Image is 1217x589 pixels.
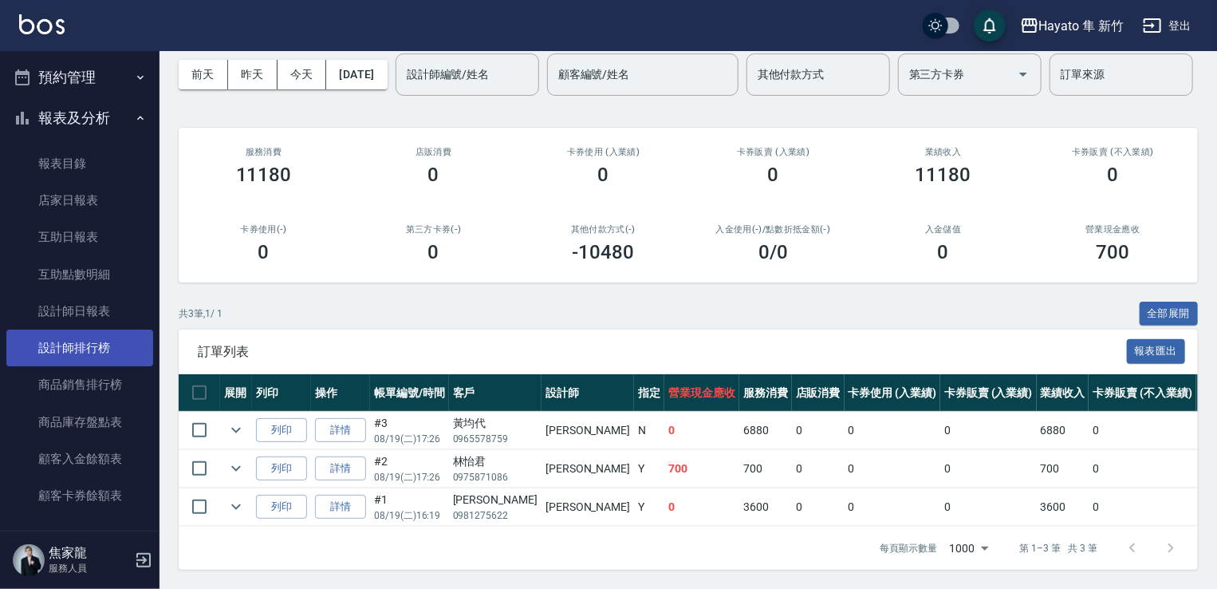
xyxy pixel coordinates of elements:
[6,57,153,98] button: 預約管理
[1039,16,1124,36] div: Hayato 隼 新竹
[845,488,941,526] td: 0
[538,224,669,235] h2: 其他付款方式(-)
[1089,412,1195,449] td: 0
[845,450,941,488] td: 0
[792,374,845,412] th: 店販消費
[758,241,788,263] h3: 0 /0
[428,241,439,263] h3: 0
[1127,339,1186,364] button: 報表匯出
[792,488,845,526] td: 0
[49,545,130,561] h5: 焦家龍
[453,453,538,470] div: 林怡君
[664,374,739,412] th: 營業現金應收
[1037,412,1089,449] td: 6880
[1037,450,1089,488] td: 700
[1089,488,1195,526] td: 0
[739,412,792,449] td: 6880
[13,544,45,576] img: Person
[370,450,449,488] td: #2
[198,344,1127,360] span: 訂單列表
[845,374,941,412] th: 卡券使用 (入業績)
[6,520,153,562] button: 客戶管理
[707,224,839,235] h2: 入金使用(-) /點數折抵金額(-)
[792,450,845,488] td: 0
[1047,224,1179,235] h2: 營業現金應收
[634,488,664,526] td: Y
[877,147,1009,157] h2: 業績收入
[374,508,445,523] p: 08/19 (二) 16:19
[19,14,65,34] img: Logo
[311,374,370,412] th: 操作
[739,488,792,526] td: 3600
[877,224,1009,235] h2: 入金儲值
[792,412,845,449] td: 0
[224,457,248,480] button: expand row
[220,374,252,412] th: 展開
[1037,374,1089,412] th: 業績收入
[198,224,329,235] h2: 卡券使用(-)
[449,374,542,412] th: 客戶
[1140,302,1199,326] button: 全部展開
[943,527,994,570] div: 1000
[315,418,366,443] a: 詳情
[326,60,387,89] button: [DATE]
[370,412,449,449] td: #3
[598,164,609,186] h3: 0
[374,432,445,446] p: 08/19 (二) 17:26
[573,241,635,263] h3: -10480
[1047,147,1179,157] h2: 卡券販賣 (不入業績)
[256,495,307,520] button: 列印
[370,374,449,412] th: 帳單編號/時間
[542,374,634,412] th: 設計師
[6,477,153,514] a: 顧客卡券餘額表
[1037,488,1089,526] td: 3600
[634,374,664,412] th: 指定
[368,147,499,157] h2: 店販消費
[940,374,1037,412] th: 卡券販賣 (入業績)
[739,374,792,412] th: 服務消費
[315,495,366,520] a: 詳情
[6,366,153,403] a: 商品銷售排行榜
[845,412,941,449] td: 0
[258,241,270,263] h3: 0
[453,415,538,432] div: 黃均代
[428,164,439,186] h3: 0
[1136,11,1198,41] button: 登出
[453,432,538,446] p: 0965578759
[1097,241,1130,263] h3: 700
[707,147,839,157] h2: 卡券販賣 (入業績)
[940,412,1037,449] td: 0
[6,145,153,182] a: 報表目錄
[256,457,307,481] button: 列印
[453,492,538,508] div: [PERSON_NAME]
[1108,164,1119,186] h3: 0
[370,488,449,526] td: #1
[974,10,1006,42] button: save
[453,508,538,523] p: 0981275622
[1010,61,1036,87] button: Open
[768,164,779,186] h3: 0
[6,330,153,366] a: 設計師排行榜
[179,306,223,321] p: 共 3 筆, 1 / 1
[634,450,664,488] td: Y
[252,374,311,412] th: 列印
[1020,541,1097,555] p: 第 1–3 筆 共 3 筆
[634,412,664,449] td: N
[179,60,228,89] button: 前天
[6,256,153,293] a: 互助點數明細
[374,470,445,484] p: 08/19 (二) 17:26
[542,450,634,488] td: [PERSON_NAME]
[1089,450,1195,488] td: 0
[224,418,248,442] button: expand row
[739,450,792,488] td: 700
[6,97,153,139] button: 報表及分析
[278,60,327,89] button: 今天
[6,182,153,219] a: 店家日報表
[6,404,153,441] a: 商品庫存盤點表
[6,441,153,477] a: 顧客入金餘額表
[315,457,366,481] a: 詳情
[6,219,153,255] a: 互助日報表
[49,561,130,575] p: 服務人員
[916,164,971,186] h3: 11180
[368,224,499,235] h2: 第三方卡券(-)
